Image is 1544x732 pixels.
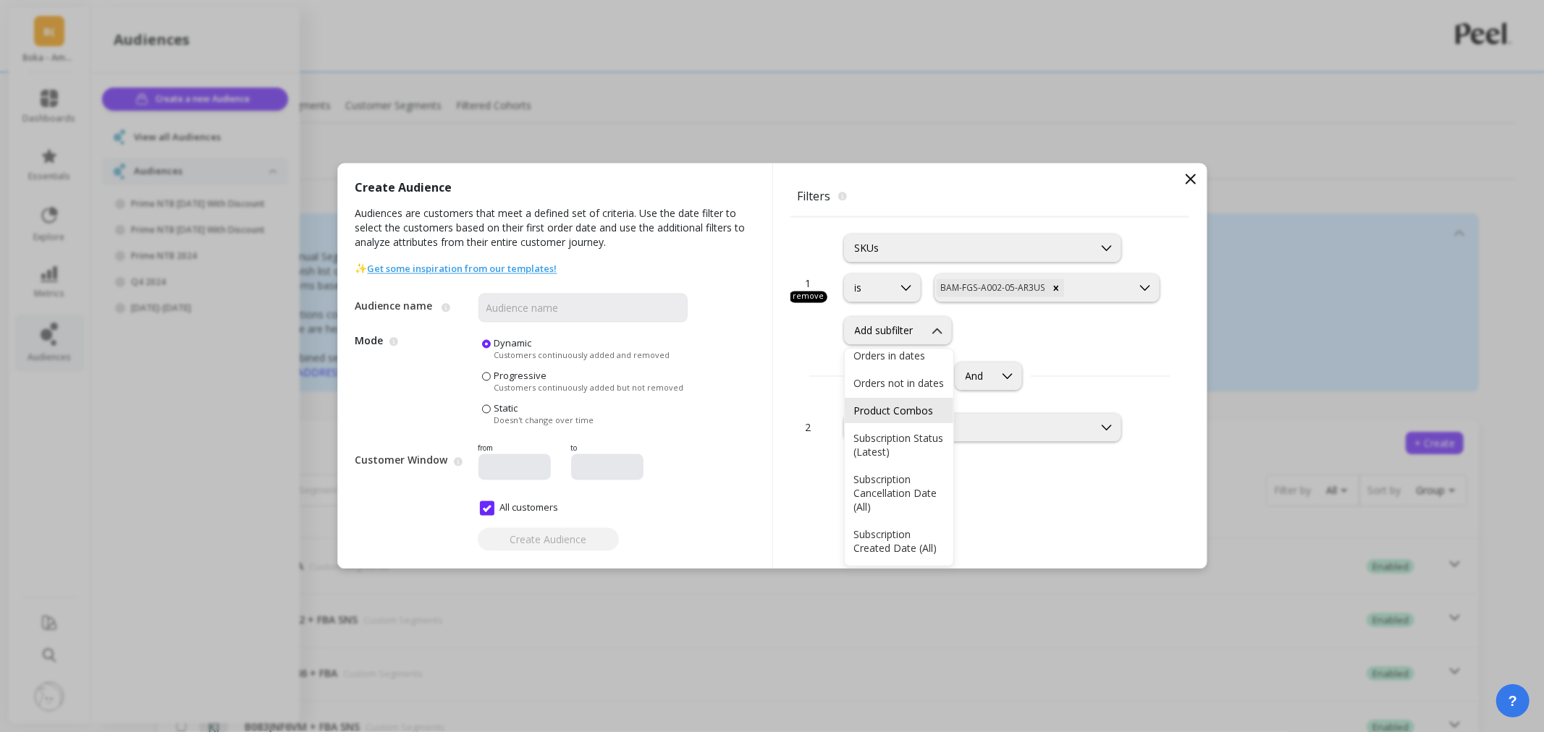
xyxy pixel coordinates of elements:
span: Progressive [494,370,547,383]
p: from [478,443,565,454]
span: ✨ [355,262,557,276]
span: Doesn't change over time [494,415,594,426]
span: Audiences are customers that meet a defined set of criteria. Use the date filter to select the cu... [355,207,755,262]
div: SKUs [855,242,1083,255]
span: Create Audience [355,181,452,207]
span: ? [1509,691,1517,711]
span: Mode [355,337,478,426]
div: Product Combos [853,404,945,417]
div: No filter [855,421,1083,435]
input: Audience name [478,294,688,323]
label: Customer Window [355,453,448,467]
div: Subscription Cancellation Date (All) [853,472,945,514]
span: Dynamic [494,337,532,350]
div: Orders not in dates [853,376,945,390]
div: Add subfilter [855,324,914,338]
div: Subscription Status (Latest) [853,431,945,459]
div: Remove BAM-FGS-A002-05-AR3US [1048,279,1064,297]
div: BAM-FGS-A002-05-AR3US [937,279,1048,297]
div: Orders in dates [853,349,945,362]
span: Static [494,402,518,415]
span: 1 [806,276,811,291]
div: is [855,281,882,295]
label: Audience name [355,299,436,314]
span: 2 [806,420,811,435]
div: And [966,370,984,383]
button: ? [1496,684,1530,718]
span: Filters [790,181,1189,213]
p: to [571,443,654,454]
span: All customers [480,501,559,516]
div: remove [789,291,827,303]
span: Customers continuously added and removed [494,350,670,361]
span: Customers continuously added but not removed [494,383,684,393]
a: Get some inspiration from our templates! [368,263,557,276]
div: Subscription Created Date (All) [853,527,945,555]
